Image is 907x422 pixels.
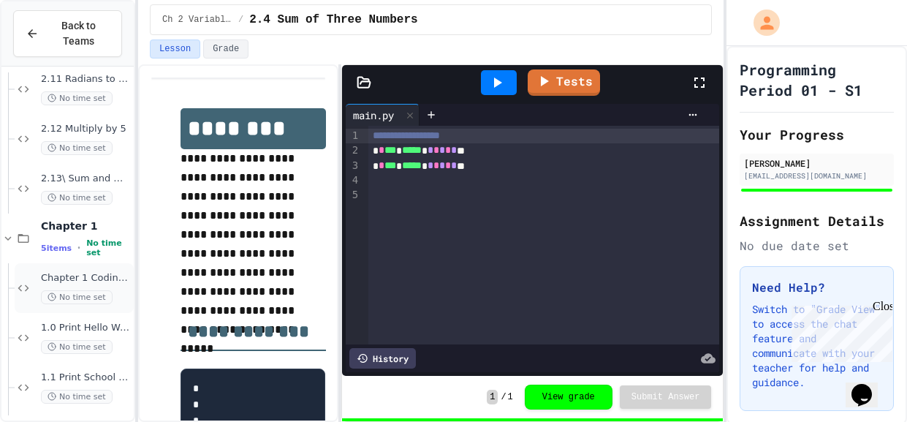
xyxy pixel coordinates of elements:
[41,191,113,205] span: No time set
[13,10,122,57] button: Back to Teams
[41,173,131,185] span: 2.13\ Sum and Mean
[41,390,113,404] span: No time set
[346,143,360,158] div: 2
[631,391,700,403] span: Submit Answer
[346,159,360,173] div: 3
[744,157,889,170] div: [PERSON_NAME]
[41,219,131,233] span: Chapter 1
[744,170,889,181] div: [EMAIL_ADDRESS][DOMAIN_NAME]
[150,39,200,59] button: Lesson
[528,69,600,96] a: Tests
[48,18,110,49] span: Back to Teams
[525,385,612,410] button: View grade
[41,91,113,105] span: No time set
[41,322,131,334] span: 1.0 Print Hello World
[41,340,113,354] span: No time set
[41,141,113,155] span: No time set
[740,124,894,145] h2: Your Progress
[41,244,72,253] span: 5 items
[740,211,894,231] h2: Assignment Details
[41,290,113,304] span: No time set
[41,123,131,135] span: 2.12 Multiply by 5
[249,11,417,29] span: 2.4 Sum of Three Numbers
[346,188,360,203] div: 5
[41,73,131,86] span: 2.11 Radians to Degree
[846,363,892,407] iframe: chat widget
[786,300,892,362] iframe: chat widget
[349,348,416,369] div: History
[86,238,131,257] span: No time set
[346,129,360,143] div: 1
[508,391,513,403] span: 1
[738,6,783,39] div: My Account
[77,242,80,254] span: •
[487,390,498,404] span: 1
[41,272,131,285] span: Chapter 1 Coding Notes
[346,173,360,188] div: 4
[740,59,894,100] h1: Programming Period 01 - S1
[238,14,243,26] span: /
[203,39,248,59] button: Grade
[6,6,101,93] div: Chat with us now!Close
[740,237,894,255] div: No due date set
[346,104,420,126] div: main.py
[752,302,881,390] p: Switch to "Grade View" to access the chat feature and communicate with your teacher for help and ...
[41,372,131,384] span: 1.1 Print School Announcements
[752,279,881,296] h3: Need Help?
[501,391,506,403] span: /
[620,385,712,409] button: Submit Answer
[162,14,232,26] span: Ch 2 Variables, Statements & Expressions
[346,108,401,123] div: main.py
